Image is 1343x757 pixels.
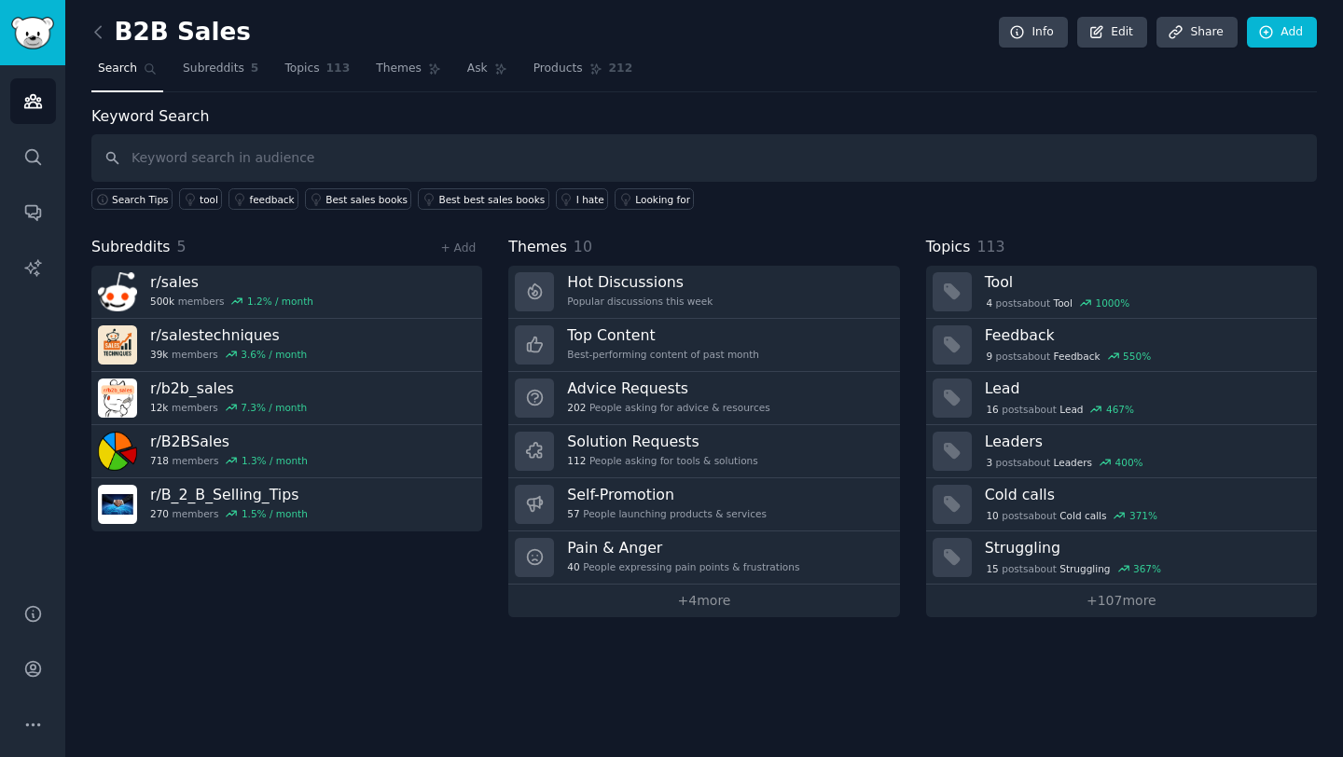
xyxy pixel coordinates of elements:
span: 212 [609,61,633,77]
span: Products [533,61,583,77]
h3: r/ B_2_B_Selling_Tips [150,485,308,504]
a: Advice Requests202People asking for advice & resources [508,372,899,425]
a: Lead16postsaboutLead467% [926,372,1317,425]
a: + Add [440,241,476,255]
a: Subreddits5 [176,54,265,92]
div: members [150,295,313,308]
a: Products212 [527,54,639,92]
span: Subreddits [183,61,244,77]
div: People asking for advice & resources [567,401,769,414]
img: b2b_sales [98,378,137,418]
h3: Cold calls [985,485,1304,504]
a: Tool4postsaboutTool1000% [926,266,1317,319]
a: Themes [369,54,448,92]
span: 113 [326,61,351,77]
span: 39k [150,348,168,361]
h3: Hot Discussions [567,272,713,292]
div: post s about [985,348,1153,365]
a: Self-Promotion57People launching products & services [508,478,899,531]
span: 57 [567,507,579,520]
div: post s about [985,295,1131,311]
span: Themes [376,61,422,77]
span: 10 [574,238,592,255]
span: Feedback [1054,350,1101,363]
img: B2BSales [98,432,137,471]
h3: Lead [985,378,1304,398]
div: 1000 % [1095,296,1129,310]
a: Top ContentBest-performing content of past month [508,319,899,372]
span: Ask [467,61,488,77]
a: Search [91,54,163,92]
div: Looking for [635,193,690,206]
div: 367 % [1133,562,1161,575]
div: Best best sales books [438,193,545,206]
span: 113 [976,238,1004,255]
span: 3 [986,456,992,469]
h3: Pain & Anger [567,538,799,557]
div: Best-performing content of past month [567,348,759,361]
h3: Self-Promotion [567,485,767,504]
a: +4more [508,585,899,617]
img: sales [98,272,137,311]
div: 400 % [1115,456,1143,469]
div: members [150,348,307,361]
img: salestechniques [98,325,137,365]
div: feedback [249,193,294,206]
div: post s about [985,560,1163,577]
div: members [150,507,308,520]
a: Add [1247,17,1317,48]
span: 500k [150,295,174,308]
a: r/salestechniques39kmembers3.6% / month [91,319,482,372]
div: 3.6 % / month [241,348,307,361]
h3: Solution Requests [567,432,757,451]
span: 202 [567,401,586,414]
span: 270 [150,507,169,520]
a: r/B_2_B_Selling_Tips270members1.5% / month [91,478,482,531]
a: r/B2BSales718members1.3% / month [91,425,482,478]
a: Edit [1077,17,1147,48]
img: GummySearch logo [11,17,54,49]
a: Looking for [615,188,694,210]
span: 12k [150,401,168,414]
span: Search Tips [112,193,169,206]
label: Keyword Search [91,107,209,125]
a: Cold calls10postsaboutCold calls371% [926,478,1317,531]
span: 5 [177,238,187,255]
h3: Tool [985,272,1304,292]
div: 467 % [1106,403,1134,416]
h3: Leaders [985,432,1304,451]
a: Hot DiscussionsPopular discussions this week [508,266,899,319]
h3: r/ salestechniques [150,325,307,345]
span: 718 [150,454,169,467]
div: Best sales books [325,193,408,206]
button: Search Tips [91,188,173,210]
h2: B2B Sales [91,18,251,48]
a: Feedback9postsaboutFeedback550% [926,319,1317,372]
a: r/sales500kmembers1.2% / month [91,266,482,319]
a: Leaders3postsaboutLeaders400% [926,425,1317,478]
div: People launching products & services [567,507,767,520]
div: post s about [985,401,1136,418]
span: Struggling [1059,562,1110,575]
a: Solution Requests112People asking for tools & solutions [508,425,899,478]
div: People asking for tools & solutions [567,454,757,467]
a: Best best sales books [418,188,548,210]
h3: Top Content [567,325,759,345]
a: feedback [228,188,298,210]
div: 371 % [1129,509,1157,522]
span: 5 [251,61,259,77]
span: 112 [567,454,586,467]
a: +107more [926,585,1317,617]
span: Topics [284,61,319,77]
span: Topics [926,236,971,259]
span: Themes [508,236,567,259]
a: Ask [461,54,514,92]
div: 1.2 % / month [247,295,313,308]
span: Cold calls [1059,509,1106,522]
span: Lead [1059,403,1083,416]
span: 40 [567,560,579,573]
span: 16 [986,403,998,416]
h3: r/ b2b_sales [150,378,307,398]
span: Tool [1054,296,1073,310]
div: 1.5 % / month [242,507,308,520]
